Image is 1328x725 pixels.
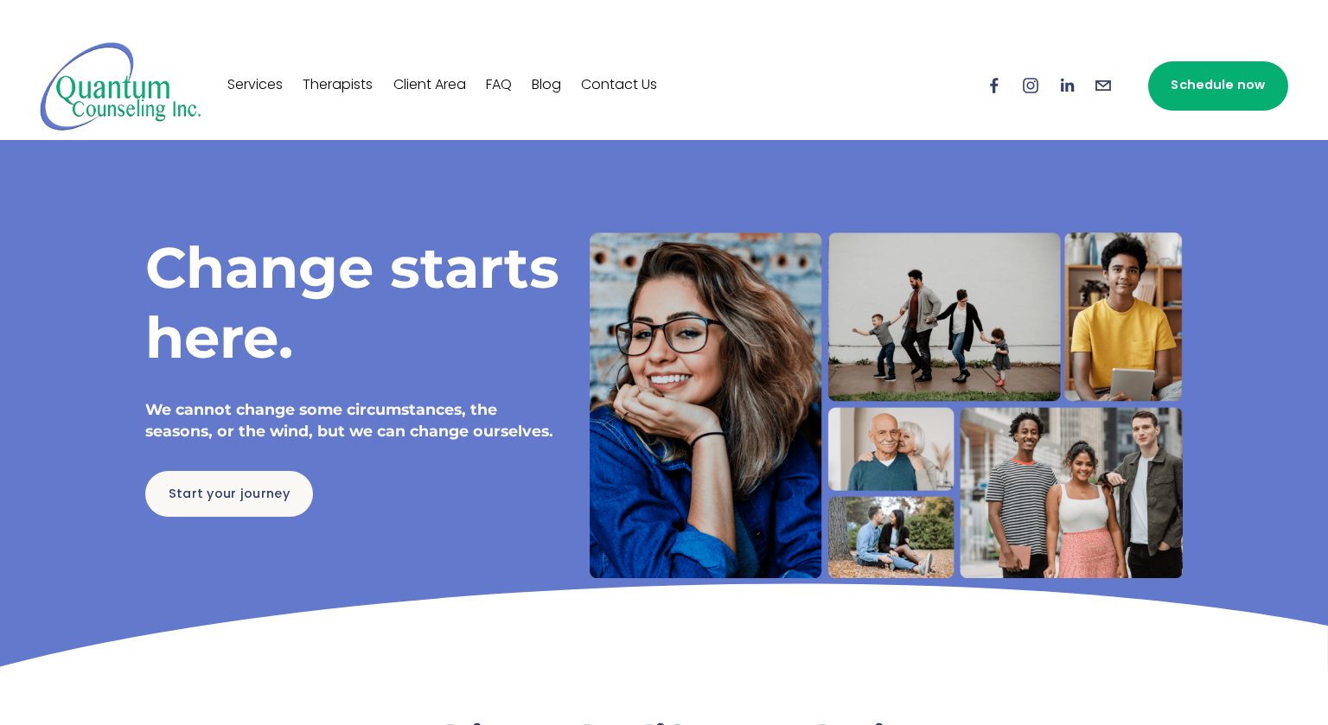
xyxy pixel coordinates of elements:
a: Facebook [985,76,1004,95]
a: Blog [532,72,561,99]
img: Quantum Counseling Inc. | Change starts here. [40,41,201,131]
h4: We cannot change some circumstances, the seasons, or the wind, but we can change ourselves. [145,399,560,442]
a: Instagram [1021,76,1040,95]
a: LinkedIn [1057,76,1076,95]
a: Client Area [393,72,466,99]
a: Start your journey [145,471,313,517]
a: Services [227,72,283,99]
a: FAQ [486,72,512,99]
a: info@quantumcounselinginc.com [1094,76,1113,95]
a: Therapists [303,72,373,99]
a: Schedule now [1148,61,1288,111]
h1: Change starts here. [145,232,560,372]
a: Contact Us [581,72,657,99]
